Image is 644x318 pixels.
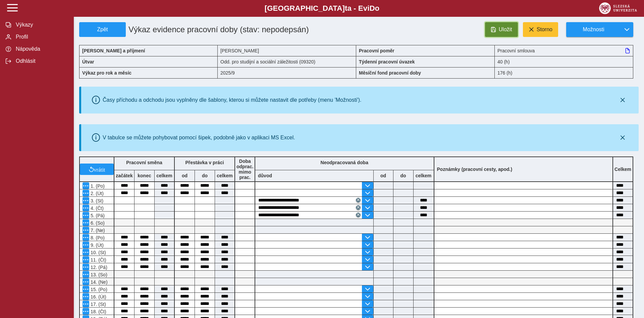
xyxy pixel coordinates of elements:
span: Nápověda [14,46,68,52]
button: Menu [83,301,89,307]
b: [PERSON_NAME] a příjmení [82,48,145,53]
div: [PERSON_NAME] [218,45,356,56]
span: 2. (Út) [89,191,104,196]
button: Zpět [79,22,126,37]
b: Doba odprac. mimo prac. [236,158,254,180]
button: Menu [83,212,89,219]
div: 2025/9 [218,67,356,79]
span: Odhlásit [14,58,68,64]
b: do [195,173,215,178]
b: [GEOGRAPHIC_DATA] a - Evi [20,4,624,13]
button: Menu [83,271,89,278]
span: 15. (Po) [89,287,107,292]
span: 17. (St) [89,302,106,307]
span: 10. (St) [89,250,106,255]
button: Uložit [485,22,518,37]
span: 18. (Čt) [89,309,106,314]
button: Menu [83,190,89,196]
img: logo_web_su.png [599,2,637,14]
span: 7. (Ne) [89,228,105,233]
span: t [345,4,347,12]
span: vrátit [94,167,105,172]
button: Menu [83,182,89,189]
b: od [374,173,393,178]
button: Menu [83,241,89,248]
button: Menu [83,308,89,315]
span: 14. (Ne) [89,279,108,285]
b: Týdenní pracovní úvazek [359,59,415,64]
span: Zpět [82,27,123,33]
button: Menu [83,286,89,292]
b: Výkaz pro rok a měsíc [82,70,131,76]
span: D [369,4,375,12]
button: Menu [83,264,89,270]
button: vrátit [80,164,114,175]
span: 13. (So) [89,272,107,277]
b: důvod [258,173,272,178]
button: Menu [83,227,89,233]
span: 1. (Po) [89,183,105,189]
div: 40 (h) [495,56,633,67]
button: Menu [83,219,89,226]
span: Možnosti [572,27,615,33]
b: Celkem [614,167,631,172]
b: Přestávka v práci [185,160,224,165]
span: 6. (So) [89,220,105,226]
span: 3. (St) [89,198,103,203]
div: Odd. pro studijní a sociální záležitosti (09320) [218,56,356,67]
span: 12. (Pá) [89,265,107,270]
button: Menu [83,293,89,300]
button: Menu [83,205,89,211]
span: 5. (Pá) [89,213,105,218]
b: Útvar [82,59,94,64]
button: Možnosti [566,22,621,37]
span: 11. (Čt) [89,257,106,263]
b: celkem [414,173,434,178]
button: Menu [83,234,89,241]
button: Storno [523,22,558,37]
span: 9. (Út) [89,242,104,248]
span: 4. (Čt) [89,206,104,211]
button: Menu [83,278,89,285]
div: Pracovní smlouva [495,45,633,56]
div: V tabulce se můžete pohybovat pomocí šipek, podobně jako v aplikaci MS Excel. [103,135,295,141]
b: celkem [215,173,234,178]
b: Poznámky (pracovní cesty, apod.) [434,167,515,172]
b: Pracovní poměr [359,48,394,53]
span: 8. (Po) [89,235,105,240]
b: začátek [114,173,134,178]
span: 16. (Út) [89,294,106,300]
b: konec [135,173,154,178]
div: 176 (h) [495,67,633,79]
span: Storno [537,27,552,33]
span: Výkazy [14,22,68,28]
h1: Výkaz evidence pracovní doby (stav: nepodepsán) [126,22,312,37]
b: Pracovní směna [126,160,162,165]
b: Neodpracovaná doba [321,160,368,165]
span: o [375,4,380,12]
button: Menu [83,197,89,204]
button: Menu [83,249,89,256]
b: celkem [155,173,174,178]
b: do [393,173,413,178]
span: Uložit [499,27,512,33]
span: Profil [14,34,68,40]
div: Časy příchodu a odchodu jsou vyplněny dle šablony, kterou si můžete nastavit dle potřeby (menu 'M... [103,97,362,103]
b: od [175,173,195,178]
button: Menu [83,256,89,263]
b: Měsíční fond pracovní doby [359,70,421,76]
